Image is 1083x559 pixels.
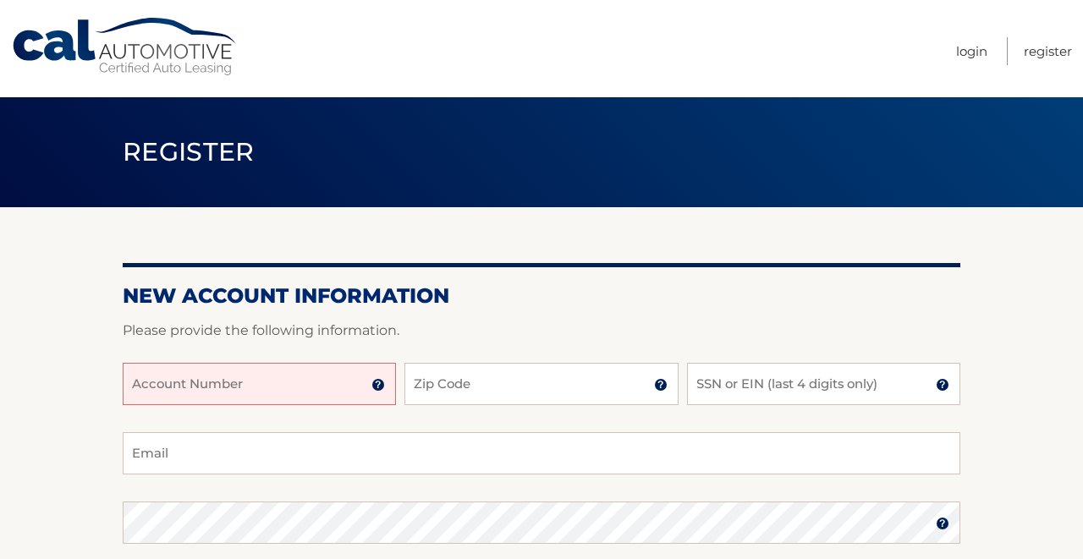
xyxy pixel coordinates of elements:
[654,378,668,392] img: tooltip.svg
[936,378,949,392] img: tooltip.svg
[123,283,960,309] h2: New Account Information
[687,363,960,405] input: SSN or EIN (last 4 digits only)
[371,378,385,392] img: tooltip.svg
[936,517,949,530] img: tooltip.svg
[123,136,255,167] span: Register
[11,17,239,77] a: Cal Automotive
[123,432,960,474] input: Email
[123,319,960,343] p: Please provide the following information.
[404,363,678,405] input: Zip Code
[956,37,987,65] a: Login
[123,363,396,405] input: Account Number
[1024,37,1072,65] a: Register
